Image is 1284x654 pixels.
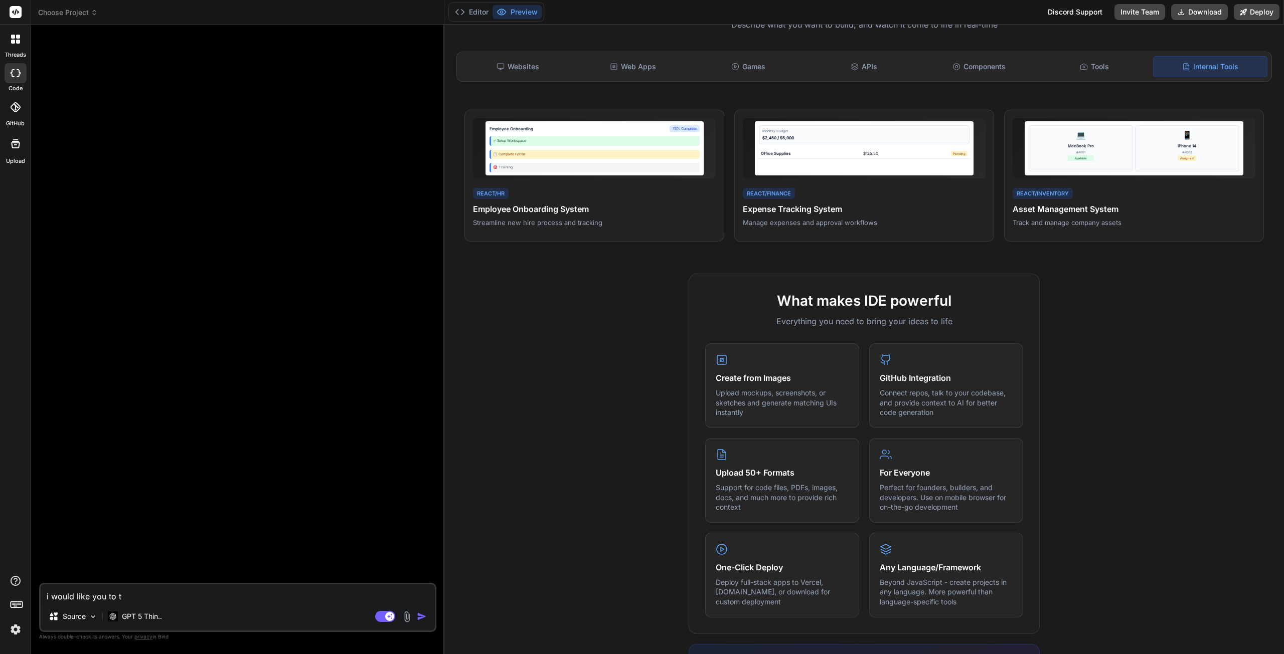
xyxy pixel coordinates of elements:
[880,577,1013,607] p: Beyond JavaScript - create projects in any language. More powerful than language-specific tools
[880,372,1013,384] h4: GitHub Integration
[922,56,1036,77] div: Components
[1178,155,1196,161] div: Assigned
[490,150,700,159] div: 📋 Complete Forms
[1013,188,1073,199] div: React/Inventory
[461,56,574,77] div: Websites
[1068,155,1094,161] div: Available
[450,19,1278,32] p: Describe what you want to build, and watch it come to life in real-time
[134,633,152,639] span: privacy
[705,315,1023,327] p: Everything you need to bring your ideas to life
[473,188,509,199] div: React/HR
[7,621,24,638] img: settings
[761,150,790,156] div: Office Supplies
[880,483,1013,512] p: Perfect for founders, builders, and developers. Use on mobile browser for on-the-go development
[1178,143,1196,149] div: iPhone 14
[5,51,26,59] label: threads
[863,150,878,156] div: $125.50
[1153,56,1267,77] div: Internal Tools
[41,584,435,602] textarea: i would like you to t
[1114,4,1165,20] button: Invite Team
[89,612,97,621] img: Pick Models
[1234,4,1279,20] button: Deploy
[38,8,98,18] span: Choose Project
[493,5,542,19] button: Preview
[417,611,427,621] img: icon
[880,561,1013,573] h4: Any Language/Framework
[743,218,986,227] p: Manage expenses and approval workflows
[1038,56,1151,77] div: Tools
[716,467,849,479] h4: Upload 50+ Formats
[473,203,716,215] h4: Employee Onboarding System
[576,56,690,77] div: Web Apps
[762,135,966,141] div: $2,450 / $5,000
[401,611,413,622] img: attachment
[1171,4,1228,20] button: Download
[880,467,1013,479] h4: For Everyone
[122,611,162,621] p: GPT 5 Thin..
[807,56,920,77] div: APIs
[1182,129,1192,141] div: 📱
[692,56,805,77] div: Games
[716,561,849,573] h4: One-Click Deploy
[1178,150,1196,154] div: #A002
[762,129,966,134] div: Monthly Budget
[490,136,700,146] div: ✓ Setup Workspace
[951,151,968,156] div: Pending
[39,632,436,641] p: Always double-check its answers. Your in Bind
[743,188,795,199] div: React/Finance
[451,5,493,19] button: Editor
[63,611,86,621] p: Source
[1076,129,1086,141] div: 💻
[108,611,118,621] img: GPT 5 Thinking High
[473,218,716,227] p: Streamline new hire process and tracking
[1068,150,1094,154] div: #A001
[716,483,849,512] p: Support for code files, PDFs, images, docs, and much more to provide rich context
[490,126,533,132] div: Employee Onboarding
[1042,4,1108,20] div: Discord Support
[716,577,849,607] p: Deploy full-stack apps to Vercel, [DOMAIN_NAME], or download for custom deployment
[705,290,1023,311] h2: What makes IDE powerful
[880,388,1013,417] p: Connect repos, talk to your codebase, and provide context to AI for better code generation
[9,84,23,93] label: code
[490,163,700,172] div: 🎯 Training
[1013,218,1255,227] p: Track and manage company assets
[6,119,25,128] label: GitHub
[716,388,849,417] p: Upload mockups, screenshots, or sketches and generate matching UIs instantly
[716,372,849,384] h4: Create from Images
[1068,143,1094,149] div: MacBook Pro
[1013,203,1255,215] h4: Asset Management System
[743,203,986,215] h4: Expense Tracking System
[6,157,25,165] label: Upload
